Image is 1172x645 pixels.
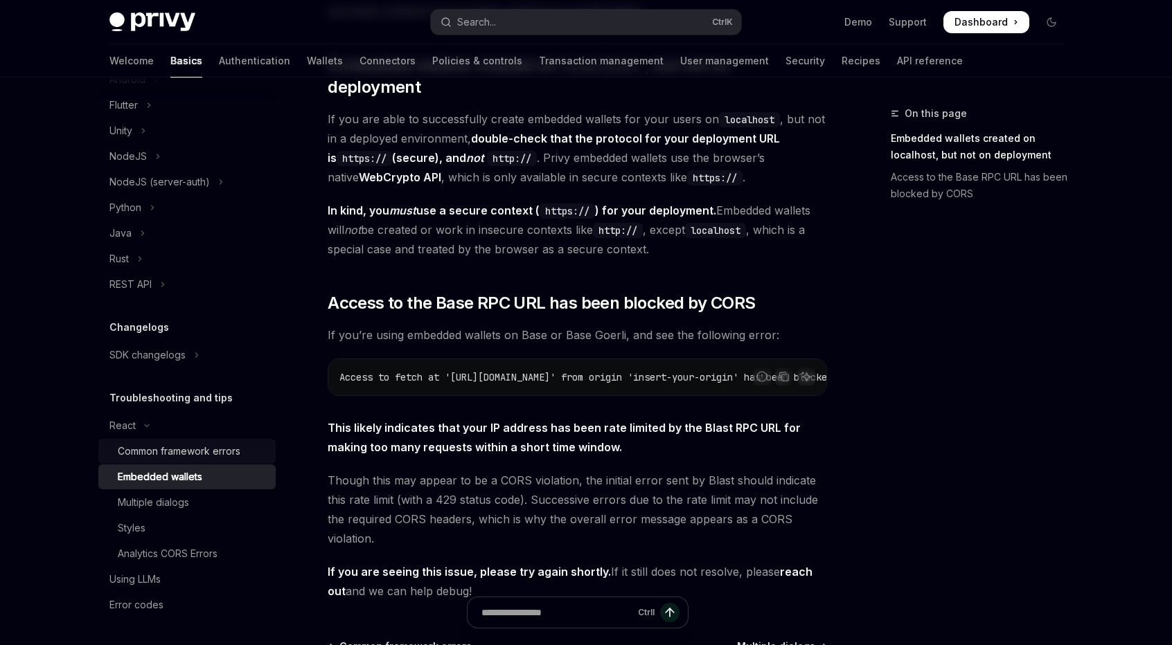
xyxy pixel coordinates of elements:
a: WebCrypto API [359,170,441,185]
a: Common framework errors [98,439,276,464]
span: On this page [905,105,967,122]
a: Security [785,44,825,78]
span: Dashboard [955,15,1008,29]
div: Search... [457,14,496,30]
a: Dashboard [943,11,1029,33]
code: https:// [337,151,392,166]
div: REST API [109,276,152,293]
a: Wallets [307,44,343,78]
h5: Troubleshooting and tips [109,390,233,406]
input: Ask a question... [481,597,632,628]
code: http:// [593,223,643,238]
span: Embedded wallets will be created or work in insecure contexts like , except , which is a special ... [328,201,827,259]
div: Error codes [109,597,163,613]
a: Basics [170,44,202,78]
span: Access to fetch at '[URL][DOMAIN_NAME]' from origin 'insert-your-origin' has been blocked by CORS... [339,371,932,383]
a: Embedded wallets [98,464,276,489]
button: Toggle Java section [98,221,276,246]
a: Access to the Base RPC URL has been blocked by CORS [891,166,1074,205]
a: Demo [844,15,872,29]
span: If you’re using embedded wallets on Base or Base Goerli, and see the following error: [328,325,827,345]
img: dark logo [109,12,195,32]
div: NodeJS (server-auth) [109,174,210,190]
button: Toggle NodeJS section [98,144,276,169]
strong: This likely indicates that your IP address has been rate limited by the Blast RPC URL for making ... [328,421,801,454]
a: Recipes [842,44,880,78]
code: https:// [687,170,743,185]
em: not [344,223,361,237]
span: If you are able to successfully create embedded wallets for your users on , but not in a deployed... [328,109,827,187]
strong: double-check that the protocol for your deployment URL is (secure), and [328,131,780,165]
em: must [389,203,416,217]
a: API reference [897,44,963,78]
strong: If you are seeing this issue, please try again shortly. [328,565,611,579]
span: Access to the Base RPC URL has been blocked by CORS [328,292,755,314]
div: Analytics CORS Errors [118,545,217,562]
code: localhost [719,112,780,127]
a: Support [889,15,927,29]
a: Connectors [359,44,416,78]
button: Toggle REST API section [98,272,276,297]
button: Open search [431,10,741,35]
div: Rust [109,251,129,267]
span: Ctrl K [712,17,733,28]
button: Send message [660,603,680,622]
button: Ask AI [797,367,815,385]
div: Multiple dialogs [118,494,189,511]
code: http:// [487,151,537,166]
div: Using LLMs [109,571,161,588]
a: Styles [98,516,276,540]
div: React [109,417,136,434]
button: Toggle NodeJS (server-auth) section [98,170,276,194]
a: Multiple dialogs [98,490,276,515]
div: NodeJS [109,148,147,165]
div: Python [109,199,141,216]
div: Styles [118,520,145,536]
span: If it still does not resolve, please and we can help debug! [328,562,827,601]
a: Policies & controls [432,44,522,78]
button: Copy the contents from the code block [775,367,793,385]
div: Java [109,225,132,242]
div: Flutter [109,97,138,113]
button: Toggle Python section [98,195,276,220]
a: User management [680,44,769,78]
button: Toggle Unity section [98,118,276,143]
button: Toggle Flutter section [98,93,276,118]
a: Error codes [98,592,276,617]
div: Unity [109,122,132,139]
code: localhost [685,223,746,238]
div: Embedded wallets [118,469,202,485]
div: SDK changelogs [109,347,186,363]
a: Authentication [219,44,290,78]
button: Report incorrect code [753,367,771,385]
em: not [466,151,484,165]
button: Toggle SDK changelogs section [98,343,276,367]
a: Embedded wallets created on localhost, but not on deployment [891,127,1074,166]
span: Though this may appear to be a CORS violation, the initial error sent by Blast should indicate th... [328,471,827,548]
a: Transaction management [539,44,664,78]
a: Analytics CORS Errors [98,541,276,566]
strong: In kind, you use a secure context ( ) for your deployment. [328,203,716,217]
button: Toggle dark mode [1040,11,1063,33]
button: Toggle React section [98,413,276,438]
button: Toggle Rust section [98,246,276,271]
a: Using LLMs [98,567,276,592]
div: Common framework errors [118,443,240,460]
a: Welcome [109,44,154,78]
h5: Changelogs [109,319,169,336]
code: https:// [540,203,595,219]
